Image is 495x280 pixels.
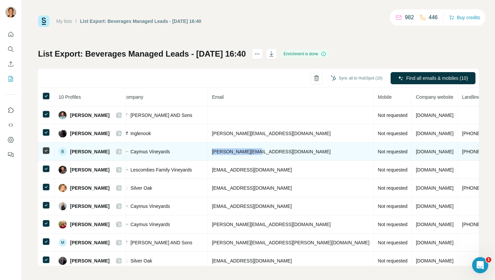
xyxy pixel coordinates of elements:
p: 446 [429,13,438,22]
span: Caymus Vineyards [130,148,170,155]
span: Inglenook [130,130,151,137]
img: Avatar [59,129,67,137]
span: [DOMAIN_NAME] [416,222,454,227]
span: [PERSON_NAME] [70,221,109,228]
img: Avatar [59,166,67,174]
span: [PERSON_NAME][EMAIL_ADDRESS][DOMAIN_NAME] [212,222,330,227]
span: [DOMAIN_NAME] [416,204,454,209]
span: [PERSON_NAME] [70,239,109,246]
div: List Export: Beverages Managed Leads - [DATE] 16:40 [80,18,201,25]
img: Surfe Logo [38,15,49,27]
button: actions [252,49,263,59]
button: Sync all to HubSpot (10) [326,73,387,83]
span: [PERSON_NAME] AND Sons [130,112,192,119]
img: Avatar [59,220,67,228]
span: [PERSON_NAME] AND Sons [130,239,192,246]
span: 1 [486,257,491,262]
span: Not requested [378,222,407,227]
span: [PERSON_NAME] [70,148,109,155]
span: Not requested [378,258,407,263]
span: Email [212,94,224,100]
iframe: Intercom live chat [472,257,488,273]
span: [DOMAIN_NAME] [416,240,454,245]
span: Lescombes Family Vineyards [130,166,192,173]
span: Silver Oak [130,257,152,264]
span: Landline [462,94,480,100]
h1: List Export: Beverages Managed Leads - [DATE] 16:40 [38,49,246,59]
span: Find all emails & mobiles (10) [406,75,468,82]
button: Buy credits [449,13,480,22]
span: [DOMAIN_NAME] [416,113,454,118]
span: [DOMAIN_NAME] [416,258,454,263]
img: Avatar [59,111,67,119]
a: My lists [56,19,72,24]
li: / [75,18,77,25]
button: Use Surfe on LinkedIn [5,104,16,116]
button: Feedback [5,149,16,161]
div: B [59,148,67,156]
button: Quick start [5,28,16,40]
span: [DOMAIN_NAME] [416,167,454,173]
span: [EMAIL_ADDRESS][DOMAIN_NAME] [212,185,292,191]
span: [EMAIL_ADDRESS][DOMAIN_NAME] [212,258,292,263]
img: Avatar [59,202,67,210]
span: Not requested [378,240,407,245]
span: Not requested [378,204,407,209]
img: Avatar [5,7,16,18]
img: Avatar [59,184,67,192]
span: [PERSON_NAME] [70,185,109,191]
span: [PERSON_NAME][EMAIL_ADDRESS][DOMAIN_NAME] [212,131,330,136]
button: Search [5,43,16,55]
button: Dashboard [5,134,16,146]
span: [DOMAIN_NAME] [416,131,454,136]
button: Use Surfe API [5,119,16,131]
span: [EMAIL_ADDRESS][DOMAIN_NAME] [212,167,292,173]
button: My lists [5,73,16,85]
button: Enrich CSV [5,58,16,70]
span: [PERSON_NAME] [70,166,109,173]
span: Silver Oak [130,185,152,191]
span: Mobile [378,94,392,100]
span: Caymus Vineyards [130,221,170,228]
span: Not requested [378,113,407,118]
button: Find all emails & mobiles (10) [391,72,475,84]
p: 982 [405,13,414,22]
span: Caymus Vineyards [130,203,170,210]
img: Avatar [59,257,67,265]
span: [PERSON_NAME] [70,112,109,119]
span: [PERSON_NAME][EMAIL_ADDRESS][PERSON_NAME][DOMAIN_NAME] [212,240,369,245]
span: [DOMAIN_NAME] [416,149,454,154]
span: [DOMAIN_NAME] [416,185,454,191]
span: [PERSON_NAME] [70,130,109,137]
span: 10 Profiles [59,94,81,100]
span: Company website [416,94,453,100]
span: [PERSON_NAME] [70,257,109,264]
span: Not requested [378,149,407,154]
span: Not requested [378,131,407,136]
span: [PERSON_NAME] [70,203,109,210]
span: Not requested [378,167,407,173]
span: Not requested [378,185,407,191]
span: [PERSON_NAME][EMAIL_ADDRESS][DOMAIN_NAME] [212,149,330,154]
span: [EMAIL_ADDRESS][DOMAIN_NAME] [212,204,292,209]
span: Company [123,94,143,100]
div: M [59,239,67,247]
div: Enrichment is done [282,50,328,58]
